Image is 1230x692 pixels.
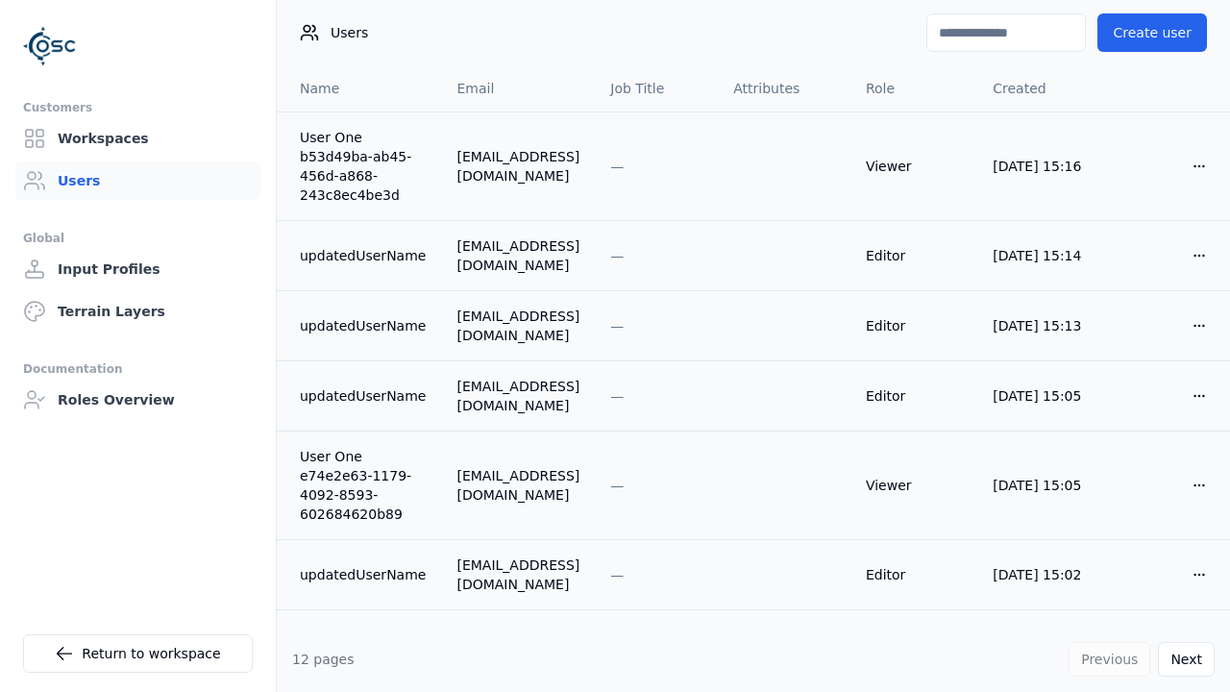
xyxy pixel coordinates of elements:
[977,65,1106,111] th: Created
[23,227,253,250] div: Global
[23,358,253,381] div: Documentation
[993,565,1091,584] div: [DATE] 15:02
[718,65,850,111] th: Attributes
[15,292,260,331] a: Terrain Layers
[993,386,1091,406] div: [DATE] 15:05
[610,159,624,174] span: —
[866,316,962,335] div: Editor
[993,476,1091,495] div: [DATE] 15:05
[610,567,624,582] span: —
[456,307,579,345] div: [EMAIL_ADDRESS][DOMAIN_NAME]
[993,246,1091,265] div: [DATE] 15:14
[595,65,718,111] th: Job Title
[15,161,260,200] a: Users
[300,246,426,265] a: updatedUserName
[23,634,253,673] a: Return to workspace
[300,386,426,406] a: updatedUserName
[23,96,253,119] div: Customers
[292,652,355,667] span: 12 pages
[850,65,977,111] th: Role
[15,119,260,158] a: Workspaces
[456,466,579,505] div: [EMAIL_ADDRESS][DOMAIN_NAME]
[456,236,579,275] div: [EMAIL_ADDRESS][DOMAIN_NAME]
[993,157,1091,176] div: [DATE] 15:16
[610,248,624,263] span: —
[993,316,1091,335] div: [DATE] 15:13
[1097,13,1207,52] button: Create user
[277,65,441,111] th: Name
[23,19,77,73] img: Logo
[866,565,962,584] div: Editor
[866,476,962,495] div: Viewer
[610,478,624,493] span: —
[331,23,368,42] span: Users
[300,447,426,524] a: User One e74e2e63-1179-4092-8593-602684620b89
[300,128,426,205] a: User One b53d49ba-ab45-456d-a868-243c8ec4be3d
[866,157,962,176] div: Viewer
[441,65,595,111] th: Email
[1158,642,1215,677] button: Next
[456,556,579,594] div: [EMAIL_ADDRESS][DOMAIN_NAME]
[15,250,260,288] a: Input Profiles
[610,388,624,404] span: —
[456,377,579,415] div: [EMAIL_ADDRESS][DOMAIN_NAME]
[300,565,426,584] a: updatedUserName
[300,316,426,335] a: updatedUserName
[456,147,579,185] div: [EMAIL_ADDRESS][DOMAIN_NAME]
[866,386,962,406] div: Editor
[610,318,624,334] span: —
[866,246,962,265] div: Editor
[15,381,260,419] a: Roles Overview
